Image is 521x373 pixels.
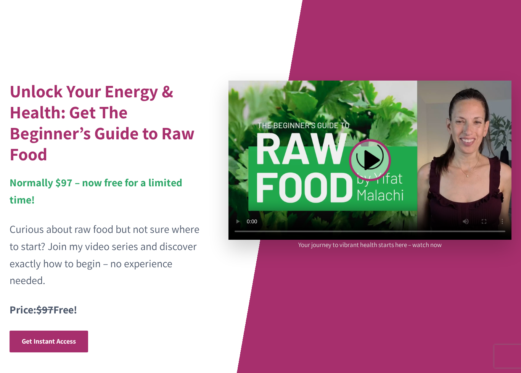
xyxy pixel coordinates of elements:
[10,175,182,207] strong: Normally $97 – now free for a limited time!
[10,302,77,316] strong: Price: Free!
[10,81,204,165] h1: Unlock Your Energy & Health: Get The Beginner’s Guide to Raw Food
[36,302,53,316] s: $97
[298,240,442,250] p: Your journey to vibrant health starts here – watch now
[10,331,88,352] a: Get Instant Access
[22,337,76,346] span: Get Instant Access
[10,221,204,289] p: Curious about raw food but not sure where to start? Join my video series and discover exactly how...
